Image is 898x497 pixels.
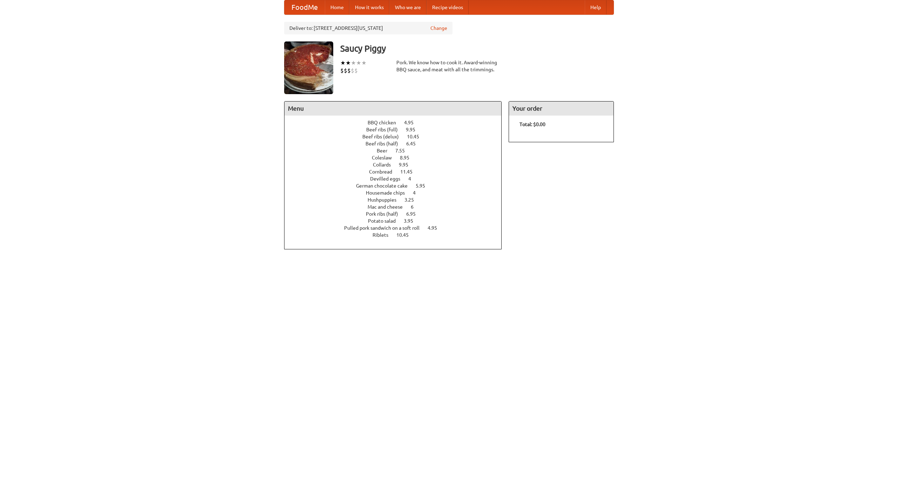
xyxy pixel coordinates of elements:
li: ★ [356,59,361,67]
li: $ [344,67,347,74]
span: 10.45 [407,134,426,139]
a: Cornbread 11.45 [369,169,425,175]
span: 10.45 [396,232,416,238]
span: Cornbread [369,169,399,175]
span: 6.95 [406,211,423,217]
a: Recipe videos [427,0,469,14]
a: Beef ribs (half) 6.45 [366,141,429,146]
a: Potato salad 3.95 [368,218,426,224]
h4: Your order [509,102,614,116]
span: Riblets [373,232,395,238]
span: Beer [377,148,394,153]
div: Deliver to: [STREET_ADDRESS][US_STATE] [284,22,453,34]
span: Collards [373,162,398,168]
span: Beef ribs (full) [366,127,405,132]
li: $ [340,67,344,74]
span: German chocolate cake [356,183,415,189]
span: 4.95 [404,120,421,125]
li: ★ [361,59,367,67]
a: Pork ribs (half) 6.95 [366,211,429,217]
span: 5.95 [416,183,432,189]
span: 6.45 [406,141,423,146]
span: BBQ chicken [368,120,403,125]
span: Pork ribs (half) [366,211,405,217]
span: Beef ribs (half) [366,141,405,146]
a: Coleslaw 8.95 [372,155,422,161]
span: 4 [408,176,418,182]
div: Pork. We know how to cook it. Award-winning BBQ sauce, and meat with all the trimmings. [396,59,502,73]
span: 8.95 [400,155,416,161]
a: Devilled eggs 4 [370,176,424,182]
li: $ [347,67,351,74]
span: 3.95 [404,218,420,224]
a: Hushpuppies 3.25 [368,197,427,203]
li: ★ [340,59,346,67]
a: German chocolate cake 5.95 [356,183,438,189]
span: Devilled eggs [370,176,407,182]
span: Hushpuppies [368,197,403,203]
span: 6 [411,204,421,210]
li: $ [351,67,354,74]
a: Collards 9.95 [373,162,421,168]
li: ★ [351,59,356,67]
a: Riblets 10.45 [373,232,422,238]
a: Who we are [389,0,427,14]
span: 9.95 [406,127,422,132]
span: Coleslaw [372,155,399,161]
a: Mac and cheese 6 [368,204,427,210]
a: Beef ribs (full) 9.95 [366,127,428,132]
a: Pulled pork sandwich on a soft roll 4.95 [344,225,450,231]
span: Beef ribs (delux) [362,134,406,139]
a: Home [325,0,349,14]
a: How it works [349,0,389,14]
h3: Saucy Piggy [340,41,614,55]
a: Beer 7.55 [377,148,418,153]
span: Mac and cheese [368,204,410,210]
span: Pulled pork sandwich on a soft roll [344,225,427,231]
span: Housemade chips [366,190,412,196]
img: angular.jpg [284,41,333,94]
span: 11.45 [400,169,420,175]
a: BBQ chicken 4.95 [368,120,427,125]
span: 3.25 [404,197,421,203]
span: 4 [413,190,423,196]
a: Housemade chips 4 [366,190,429,196]
b: Total: $0.00 [520,122,545,127]
h4: Menu [284,102,501,116]
span: 4.95 [428,225,444,231]
a: FoodMe [284,0,325,14]
span: 7.55 [395,148,412,153]
span: Potato salad [368,218,403,224]
a: Help [585,0,607,14]
li: $ [354,67,358,74]
a: Beef ribs (delux) 10.45 [362,134,432,139]
li: ★ [346,59,351,67]
a: Change [430,25,447,32]
span: 9.95 [399,162,415,168]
